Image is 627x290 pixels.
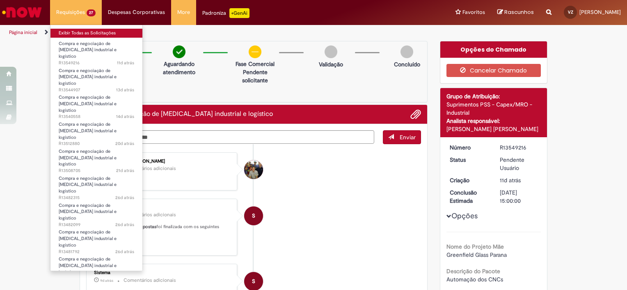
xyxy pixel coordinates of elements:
[202,8,249,18] div: Padroniza
[244,206,263,225] div: System
[500,176,538,184] div: 19/09/2025 08:25:18
[115,195,134,201] time: 04/09/2025 16:36:07
[116,87,134,93] time: 17/09/2025 17:02:58
[446,117,541,125] div: Analista responsável:
[59,60,134,66] span: R13549216
[116,87,134,93] span: 13d atrás
[252,206,255,226] span: S
[50,228,142,245] a: Aberto R13481792 : Compra e negociação de Capex industrial e logístico
[124,277,176,284] small: Comentários adicionais
[446,100,541,117] div: Suprimentos PSS - Capex/MRO - Industrial
[400,45,413,58] img: img-circle-grey.png
[50,29,142,38] a: Exibir Todas as Solicitações
[59,202,117,221] span: Compra e negociação de [MEDICAL_DATA] industrial e logístico
[400,134,416,141] span: Enviar
[59,87,134,93] span: R13544907
[462,8,485,16] span: Favoritos
[568,9,573,15] span: VZ
[50,255,142,272] a: Aberto R13481689 : Compra e negociação de Capex industrial e logístico
[116,168,134,174] span: 21d atrás
[94,224,231,249] p: A tarefa de foi finalizada com os seguintes comentários. Em negociacao
[59,94,117,113] span: Compra e negociação de [MEDICAL_DATA] industrial e logístico
[94,270,231,275] div: Sistema
[497,9,534,16] a: Rascunhos
[410,109,421,120] button: Adicionar anexos
[444,156,494,164] dt: Status
[86,111,273,118] h2: Compra e negociação de Capex industrial e logístico Histórico de tíquete
[500,188,538,205] div: [DATE] 15:00:00
[383,130,421,144] button: Enviar
[115,222,134,228] span: 26d atrás
[500,156,538,172] div: Pendente Usuário
[124,211,176,218] small: Comentários adicionais
[235,68,275,84] p: Pendente solicitante
[440,41,547,58] div: Opções do Chamado
[94,159,231,164] div: [PERSON_NAME] [PERSON_NAME]
[124,165,176,172] small: Comentários adicionais
[504,8,534,16] span: Rascunhos
[116,168,134,174] time: 09/09/2025 15:47:00
[100,278,113,283] time: 20/09/2025 21:01:33
[444,176,494,184] dt: Criação
[59,121,117,140] span: Compra e negociação de [MEDICAL_DATA] industrial e logístico
[59,140,134,147] span: R13512880
[59,148,117,167] span: Compra e negociação de [MEDICAL_DATA] industrial e logístico
[50,39,142,57] a: Aberto R13549216 : Compra e negociação de Capex industrial e logístico
[115,249,134,255] span: 26d atrás
[244,160,263,179] div: Lucas Xavier De Oliveira
[319,60,343,68] p: Validação
[50,174,142,192] a: Aberto R13482315 : Compra e negociação de Capex industrial e logístico
[86,130,374,144] textarea: Digite sua mensagem aqui...
[59,168,134,174] span: R13508705
[235,60,275,68] p: Fase Comercial
[6,25,412,40] ul: Trilhas de página
[177,8,190,16] span: More
[59,175,117,194] span: Compra e negociação de [MEDICAL_DATA] industrial e logístico
[446,125,541,133] div: [PERSON_NAME] [PERSON_NAME]
[500,143,538,152] div: R13549216
[108,8,165,16] span: Despesas Corporativas
[117,60,134,66] span: 11d atrás
[173,45,185,58] img: check-circle-green.png
[115,195,134,201] span: 26d atrás
[94,205,231,210] div: Sistema
[50,120,142,138] a: Aberto R13512880 : Compra e negociação de Capex industrial e logístico
[446,64,541,77] button: Cancelar Chamado
[59,222,134,228] span: R13482099
[500,177,521,184] span: 11d atrás
[249,45,261,58] img: circle-minus.png
[116,113,134,120] time: 16/09/2025 15:59:55
[579,9,621,16] span: [PERSON_NAME]
[50,201,142,219] a: Aberto R13482099 : Compra e negociação de Capex industrial e logístico
[50,147,142,165] a: Aberto R13508705 : Compra e negociação de Capex industrial e logístico
[446,267,500,275] b: Descrição do Pacote
[87,9,96,16] span: 27
[50,93,142,111] a: Aberto R13540558 : Compra e negociação de Capex industrial e logístico
[116,113,134,120] span: 14d atrás
[94,177,231,184] p: Demanda On Hold
[50,25,143,271] ul: Requisições
[9,29,37,36] a: Página inicial
[115,222,134,228] time: 04/09/2025 16:01:50
[59,249,134,255] span: R13481792
[115,140,134,147] span: 20d atrás
[59,195,134,201] span: R13482315
[446,92,541,100] div: Grupo de Atribuição:
[159,60,199,76] p: Aguardando atendimento
[325,45,337,58] img: img-circle-grey.png
[446,251,507,258] span: Greenfield Glass Parana
[500,177,521,184] time: 19/09/2025 08:25:18
[59,41,117,59] span: Compra e negociação de [MEDICAL_DATA] industrial e logístico
[59,113,134,120] span: R13540558
[444,143,494,152] dt: Número
[444,188,494,205] dt: Conclusão Estimada
[229,8,249,18] p: +GenAi
[446,276,503,283] span: Automação dos CNCs
[394,60,420,68] p: Concluído
[56,8,85,16] span: Requisições
[115,249,134,255] time: 04/09/2025 15:21:36
[115,140,134,147] time: 10/09/2025 09:13:08
[1,4,43,20] img: ServiceNow
[100,278,113,283] span: 9d atrás
[446,243,504,250] b: Nome do Projeto Mãe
